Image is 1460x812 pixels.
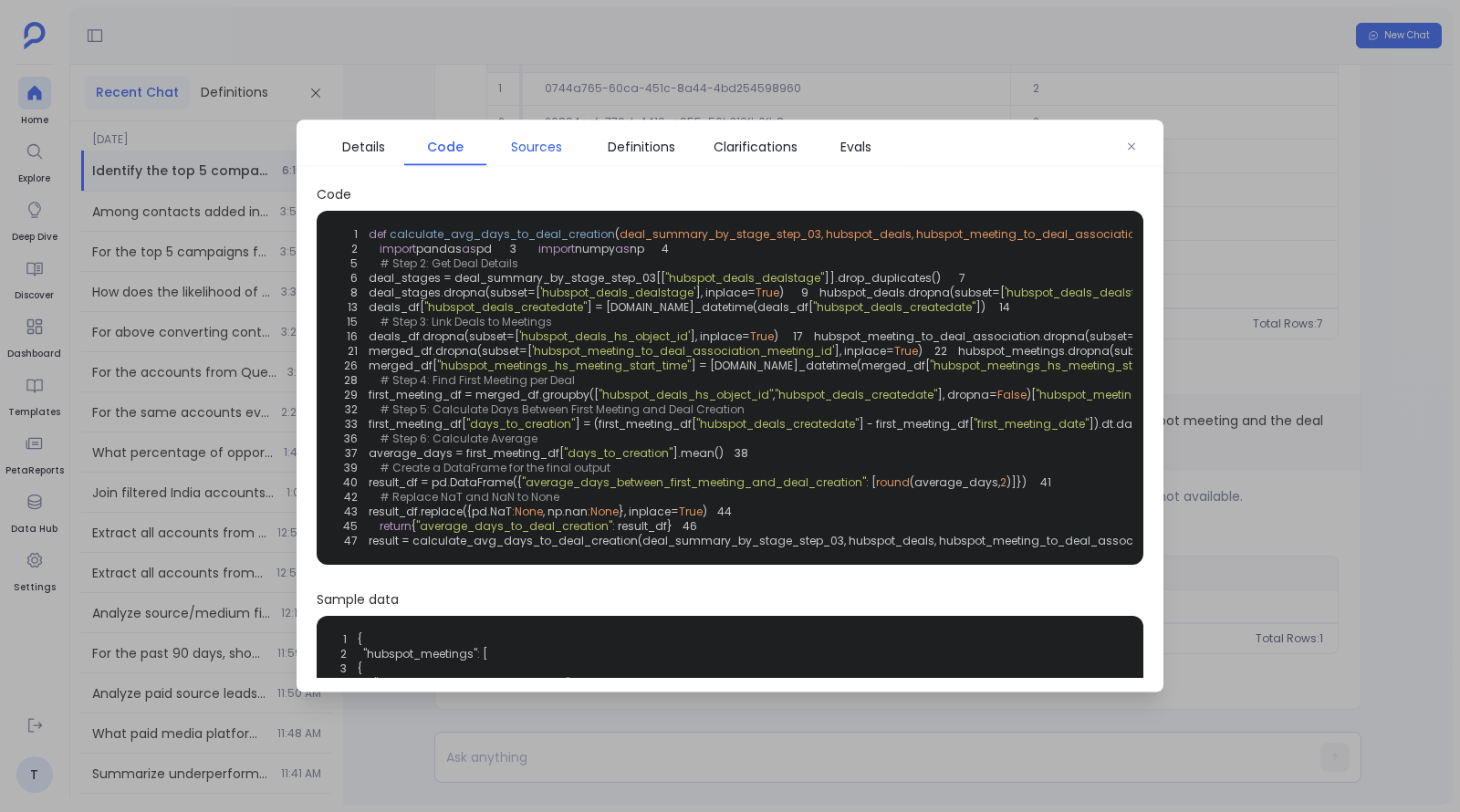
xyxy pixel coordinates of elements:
span: # Step 5: Calculate Days Between First Meeting and Deal Creation [380,401,745,417]
span: ].mean() [673,445,724,461]
span: True [894,343,918,359]
span: ) [774,328,778,344]
span: # Step 6: Calculate Average [380,431,537,446]
span: 32 [333,402,369,417]
span: False [997,387,1027,402]
span: merged_df.dropna(subset=[ [369,343,532,359]
span: 39 [333,461,369,475]
span: 'hubspot_meeting_to_deal_association_meeting_id' [532,343,834,359]
span: 43 [333,505,369,519]
span: first_meeting_df[ [369,416,466,432]
span: ], dropna= [937,387,997,402]
span: 47 [333,534,369,548]
span: ]) [975,299,985,315]
span: return [380,518,412,534]
span: "hubspot_deals_createdate" [813,299,975,315]
span: import [538,241,575,256]
span: first_meeting_df = merged_df.groupby([ [369,387,599,402]
span: average_days = first_meeting_df[ [369,445,564,461]
span: pandas [416,241,462,256]
span: { [412,518,416,534]
span: True [750,328,774,344]
span: }, inplace= [619,504,679,519]
span: "hubspot_deals_createdate" [775,387,937,402]
span: numpy [575,241,615,256]
span: ) [703,504,707,519]
span: True [756,285,779,300]
span: )[ [1027,387,1036,402]
span: 2 [333,242,369,256]
span: , [645,676,647,691]
span: Sources [511,137,562,157]
span: "hubspot_deals_createdate" [424,299,587,315]
span: { [358,632,362,647]
span: 5 [333,256,369,271]
span: 21 [333,344,369,359]
span: : [569,676,572,691]
span: 37 [333,446,369,461]
span: deal_stages.dropna(subset=[ [369,285,540,300]
span: "hubspot_meetings_hs_object_id" [374,676,569,691]
span: calculate_avg_days_to_deal_creation [390,226,615,242]
span: 42 [333,490,369,505]
span: Sample data [317,590,1143,609]
span: ] = [DOMAIN_NAME]_datetime(deals_df[ [587,299,813,315]
span: ]).dt.days [1089,416,1145,432]
span: 1 [322,632,358,647]
span: None [590,504,619,519]
span: 41 [1027,475,1062,490]
span: 36 [333,432,369,446]
span: np [630,241,644,256]
span: 13 [333,300,369,315]
span: "first_meeting_date" [974,416,1089,432]
span: 17 [778,329,814,344]
span: ) [779,285,784,300]
span: "hubspot_meetings" [363,647,477,661]
span: ] = (first_meeting_df[ [575,416,696,432]
span: "days_to_creation" [466,416,575,432]
span: )]}) [1006,474,1027,490]
span: 4 [322,676,358,691]
span: # Step 4: Find First Meeting per Deal [380,372,575,388]
span: None [515,504,543,519]
span: ], inplace= [834,343,894,359]
span: : [ [866,474,876,490]
span: Clarifications [714,137,798,157]
span: Evals [840,137,871,157]
span: ], inplace= [690,328,750,344]
span: deals_df.dropna(subset=[ [369,328,519,344]
span: ], inplace= [695,285,756,300]
span: # Step 2: Get Deal Details [380,255,518,271]
span: 26 [333,359,369,373]
span: result_df.replace({pd.NaT: [369,504,515,519]
span: round [876,474,910,490]
span: # Create a DataFrame for the final output [380,460,610,475]
span: Code [427,137,464,157]
span: 3 [322,661,358,676]
span: 46 [673,519,708,534]
span: 38 [724,446,759,461]
span: : result_df} [612,518,673,534]
span: ] = [DOMAIN_NAME]_datetime(merged_df[ [691,358,930,373]
span: Details [342,137,385,157]
span: 40 [333,475,369,490]
span: 29 [333,388,369,402]
span: "hubspot_meetings_hs_meeting_start_time" [930,358,1184,373]
span: deal_stages = deal_summary_by_stage_step_03[[ [369,270,665,286]
span: 8 [333,286,369,300]
span: 33 [333,417,369,432]
span: 16 [333,329,369,344]
span: deal_summary_by_stage_step_03, hubspot_deals, hubspot_meeting_to_deal_association, hubspot_meetings [620,226,1254,242]
span: "hubspot_deals_dealstage" [665,270,824,286]
span: { [322,661,1138,676]
span: ( [615,226,620,242]
span: 2 [1000,474,1006,490]
span: import [380,241,416,256]
span: "average_days_between_first_meeting_and_deal_creation" [522,474,866,490]
span: 'hubspot_deals_dealstage' [1005,285,1160,300]
span: as [462,241,476,256]
span: 7 [941,271,976,286]
span: 28 [333,373,369,388]
span: "hubspot_meetings_hs_meeting_start_time" [1036,387,1289,402]
span: ] - first_meeting_df[ [859,416,974,432]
